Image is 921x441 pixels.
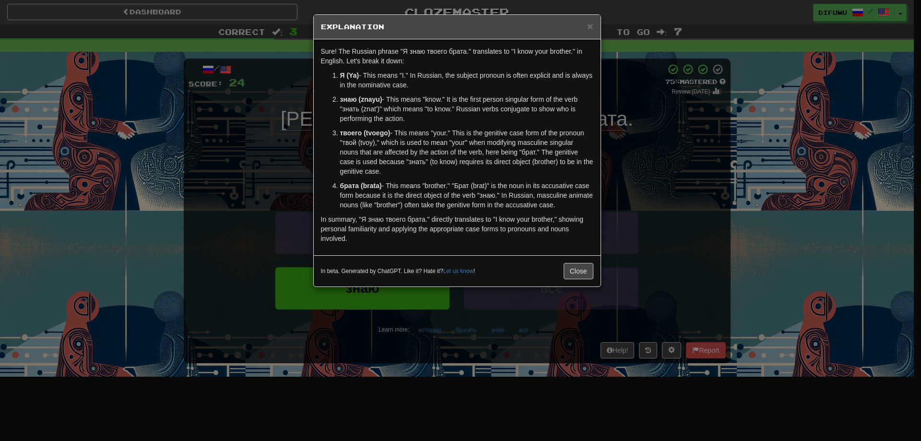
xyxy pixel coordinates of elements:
[340,95,593,123] p: - This means "know." It is the first person singular form of the verb "знать (znat')" which means...
[321,22,593,32] h5: Explanation
[321,267,475,275] small: In beta. Generated by ChatGPT. Like it? Hate it? !
[340,129,390,137] strong: твоего (tvoego)
[321,47,593,66] p: Sure! The Russian phrase "Я знаю твоего брата." translates to "I know your brother." in English. ...
[564,263,593,279] button: Close
[321,215,593,243] p: In summary, "Я знаю твоего брата." directly translates to "I know your brother," showing personal...
[587,21,593,32] span: ×
[340,95,382,103] strong: знаю (znayu)
[443,268,473,274] a: Let us know
[340,181,593,210] p: - This means "brother." "Брат (brat)" is the noun in its accusative case form because it is the d...
[340,128,593,176] p: - This means "your." This is the genitive case form of the pronoun "твой (tvoy)," which is used t...
[340,71,593,90] p: - This means "I." In Russian, the subject pronoun is often explicit and is always in the nominati...
[340,182,382,190] strong: брата (brata)
[587,21,593,31] button: Close
[340,72,359,79] strong: Я (Ya)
